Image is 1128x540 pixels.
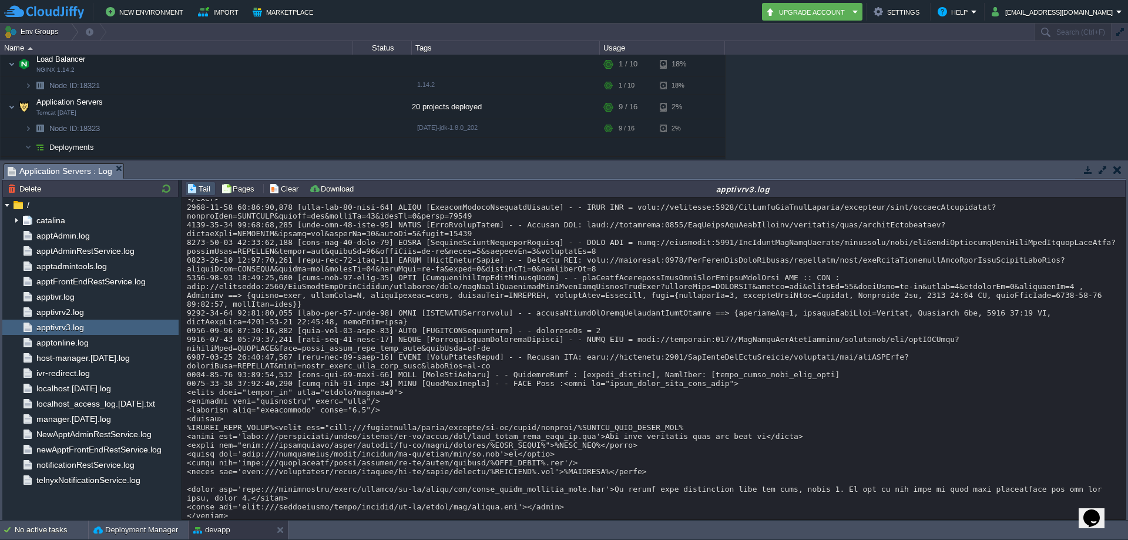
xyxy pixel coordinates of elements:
[48,123,102,133] a: Node ID:18323
[25,200,31,210] a: /
[34,429,153,440] a: NewApptAdminRestService.log
[992,5,1116,19] button: [EMAIL_ADDRESS][DOMAIN_NAME]
[600,41,724,55] div: Usage
[253,5,317,19] button: Marketplace
[34,444,163,455] a: newApptFrontEndRestService.log
[34,322,86,333] a: apptivrv3.log
[766,5,849,19] button: Upgrade Account
[49,124,79,133] span: Node ID:
[660,119,698,137] div: 2%
[39,157,55,175] img: AMDAwAAAACH5BAEAAAAALAAAAAABAAEAAAICRAEAOw==
[198,5,242,19] button: Import
[34,383,113,394] a: localhost.[DATE].log
[8,183,45,194] button: Delete
[34,353,132,363] a: host-manager.[DATE].log
[4,24,62,40] button: Env Groups
[619,76,634,95] div: 1 / 10
[619,95,637,119] div: 9 / 16
[4,5,84,19] img: CloudJiffy
[48,81,102,90] a: Node ID:18321
[34,398,157,409] a: localhost_access_log.[DATE].txt
[36,109,76,116] span: Tomcat [DATE]
[221,183,258,194] button: Pages
[34,246,136,256] a: apptAdminRestService.log
[16,52,32,76] img: AMDAwAAAACH5BAEAAAAALAAAAAABAAEAAAICRAEAOw==
[32,119,48,137] img: AMDAwAAAACH5BAEAAAAALAAAAAABAAEAAAICRAEAOw==
[32,138,48,156] img: AMDAwAAAACH5BAEAAAAALAAAAAABAAEAAAICRAEAOw==
[8,52,15,76] img: AMDAwAAAACH5BAEAAAAALAAAAAABAAEAAAICRAEAOw==
[36,66,75,73] span: NGINX 1.14.2
[35,55,87,63] a: Load BalancerNGINX 1.14.2
[34,291,76,302] a: apptivr.log
[1079,493,1116,528] iframe: chat widget
[34,215,67,226] a: catalina
[25,76,32,95] img: AMDAwAAAACH5BAEAAAAALAAAAAABAAEAAAICRAEAOw==
[354,41,411,55] div: Status
[187,183,214,194] button: Tail
[269,183,302,194] button: Clear
[619,52,637,76] div: 1 / 10
[28,47,33,50] img: AMDAwAAAACH5BAEAAAAALAAAAAABAAEAAAICRAEAOw==
[32,76,48,95] img: AMDAwAAAACH5BAEAAAAALAAAAAABAAEAAAICRAEAOw==
[93,524,178,536] button: Deployment Manager
[8,95,15,119] img: AMDAwAAAACH5BAEAAAAALAAAAAABAAEAAAICRAEAOw==
[8,164,112,179] span: Application Servers : Log
[874,5,923,19] button: Settings
[34,307,86,317] a: apptivrv2.log
[660,52,698,76] div: 18%
[25,138,32,156] img: AMDAwAAAACH5BAEAAAAALAAAAAABAAEAAAICRAEAOw==
[417,81,435,88] span: 1.14.2
[34,368,92,378] a: ivr-redirect.log
[1,41,352,55] div: Name
[34,414,113,424] a: manager.[DATE].log
[412,95,600,119] div: 20 projects deployed
[660,95,698,119] div: 2%
[34,261,109,271] a: apptadmintools.log
[48,81,102,90] span: 18321
[48,123,102,133] span: 18323
[15,521,88,539] div: No active tasks
[412,157,600,175] div: adminv3.war
[34,337,90,348] a: apptonline.log
[34,230,92,241] a: apptAdmin.log
[35,54,87,64] span: Load Balancer
[16,95,32,119] img: AMDAwAAAACH5BAEAAAAALAAAAAABAAEAAAICRAEAOw==
[25,119,32,137] img: AMDAwAAAACH5BAEAAAAALAAAAAABAAEAAAICRAEAOw==
[32,157,39,175] img: AMDAwAAAACH5BAEAAAAALAAAAAABAAEAAAICRAEAOw==
[362,184,1124,194] div: apptivrv3.log
[35,98,105,106] a: Application ServersTomcat [DATE]
[48,142,96,152] a: Deployments
[35,97,105,107] span: Application Servers
[34,276,147,287] a: apptFrontEndRestService.log
[412,41,599,55] div: Tags
[49,81,79,90] span: Node ID:
[660,76,698,95] div: 18%
[619,119,634,137] div: 9 / 16
[309,183,357,194] button: Download
[417,124,478,131] span: [DATE]-jdk-1.8.0_202
[34,459,136,470] a: notificationRestService.log
[34,475,142,485] a: telnyxNotificationService.log
[106,5,187,19] button: New Environment
[193,524,230,536] button: devapp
